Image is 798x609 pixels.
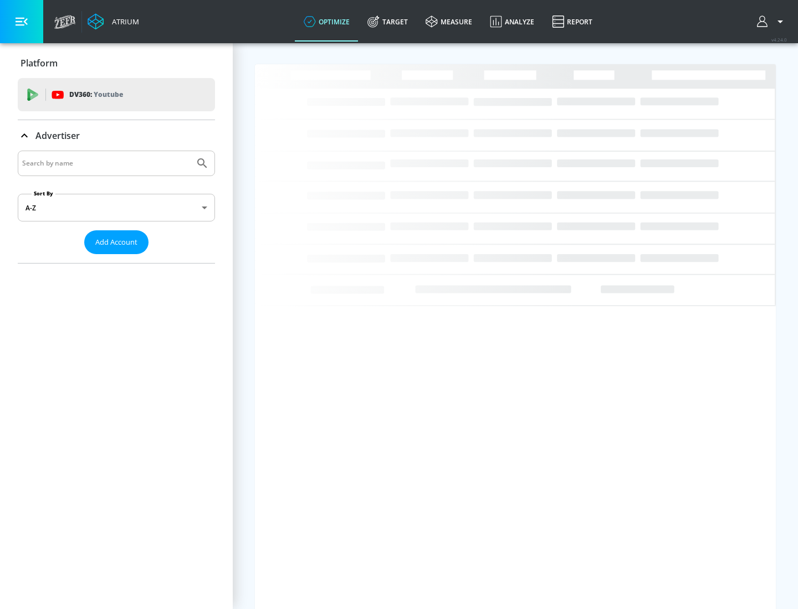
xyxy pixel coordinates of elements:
[108,17,139,27] div: Atrium
[32,190,55,197] label: Sort By
[69,89,123,101] p: DV360:
[35,130,80,142] p: Advertiser
[18,151,215,263] div: Advertiser
[481,2,543,42] a: Analyze
[359,2,417,42] a: Target
[18,78,215,111] div: DV360: Youtube
[18,48,215,79] div: Platform
[18,194,215,221] div: A-Z
[771,37,787,43] span: v 4.24.0
[95,236,137,249] span: Add Account
[88,13,139,30] a: Atrium
[18,254,215,263] nav: list of Advertiser
[94,89,123,100] p: Youtube
[417,2,481,42] a: measure
[84,230,149,254] button: Add Account
[22,156,190,171] input: Search by name
[295,2,359,42] a: optimize
[18,120,215,151] div: Advertiser
[21,57,58,69] p: Platform
[543,2,601,42] a: Report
